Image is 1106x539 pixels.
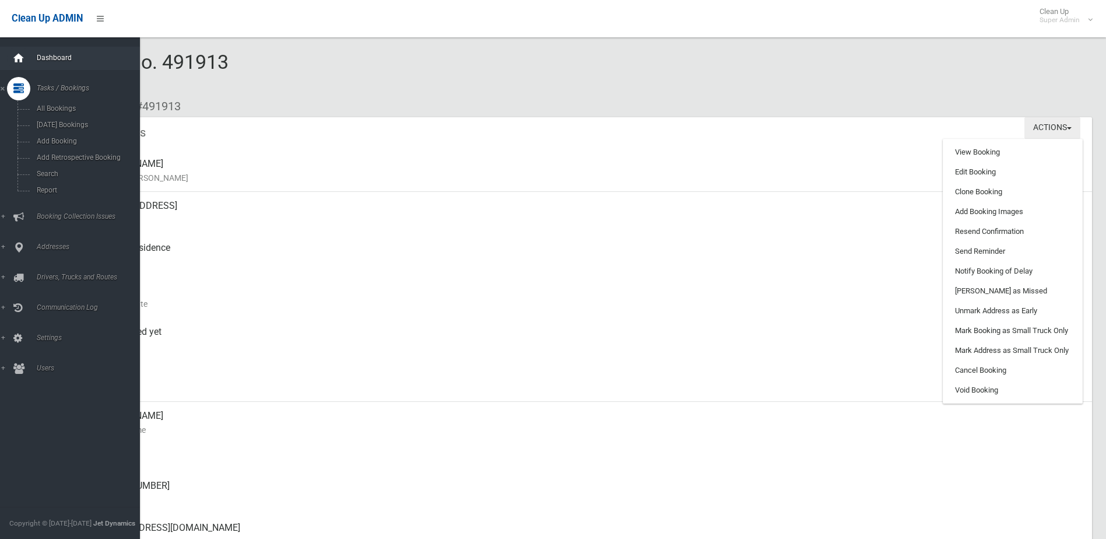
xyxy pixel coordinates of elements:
a: Mark Address as Small Truck Only [943,341,1082,360]
div: [DATE] [93,276,1083,318]
a: Add Booking Images [943,202,1082,222]
small: Landline [93,493,1083,507]
div: [STREET_ADDRESS] [93,192,1083,234]
span: Clean Up [1034,7,1091,24]
a: Edit Booking [943,162,1082,182]
small: Pickup Point [93,255,1083,269]
small: Name of [PERSON_NAME] [93,171,1083,185]
div: [PERSON_NAME] [93,402,1083,444]
span: Tasks / Bookings [33,84,149,92]
a: View Booking [943,142,1082,162]
span: Communication Log [33,303,149,311]
button: Actions [1024,117,1080,139]
span: Booking Collection Issues [33,212,149,220]
small: Zone [93,381,1083,395]
span: Add Booking [33,137,139,145]
a: Notify Booking of Delay [943,261,1082,281]
span: Settings [33,334,149,342]
small: Collection Date [93,297,1083,311]
span: All Bookings [33,104,139,113]
a: Unmark Address as Early [943,301,1082,321]
span: Copyright © [DATE]-[DATE] [9,519,92,527]
small: Super Admin [1040,16,1080,24]
small: Address [93,213,1083,227]
span: Booking No. 491913 [51,50,229,96]
small: Contact Name [93,423,1083,437]
span: [DATE] Bookings [33,121,139,129]
small: Mobile [93,451,1083,465]
div: Not collected yet [93,318,1083,360]
span: Dashboard [33,54,149,62]
a: Mark Booking as Small Truck Only [943,321,1082,341]
div: [PHONE_NUMBER] [93,472,1083,514]
span: Users [33,364,149,372]
a: Clone Booking [943,182,1082,202]
span: Add Retrospective Booking [33,153,139,162]
span: Search [33,170,139,178]
a: Cancel Booking [943,360,1082,380]
a: Resend Confirmation [943,222,1082,242]
a: Send Reminder [943,242,1082,261]
strong: Jet Dynamics [93,519,135,527]
a: Void Booking [943,380,1082,400]
div: [DATE] [93,360,1083,402]
li: #491913 [127,96,181,117]
span: Drivers, Trucks and Routes [33,273,149,281]
div: Front of Residence [93,234,1083,276]
small: Collected At [93,339,1083,353]
span: Clean Up ADMIN [12,13,83,24]
span: Addresses [33,243,149,251]
a: [PERSON_NAME] as Missed [943,281,1082,301]
div: [PERSON_NAME] [93,150,1083,192]
span: Report [33,186,139,194]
